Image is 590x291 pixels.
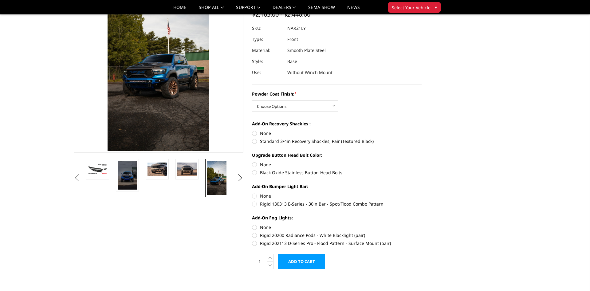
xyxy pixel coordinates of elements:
label: Rigid 202113 D-Series Pro - Flood Pattern - Surface Mount (pair) [252,240,422,246]
input: Add to Cart [278,254,325,269]
a: News [347,5,360,14]
label: Standard 3/4in Recovery Shackles, Pair (Textured Black) [252,138,422,144]
button: Select Your Vehicle [388,2,441,13]
dd: Without Winch Mount [287,67,332,78]
img: 2021-2024 Ram 1500 TRX - Freedom Series - Base Front Bumper (non-winch) [118,161,137,190]
dt: Use: [252,67,283,78]
iframe: Chat Widget [559,262,590,291]
dd: NAR21LY [287,23,306,34]
label: Rigid 130313 E-Series - 30in Bar - Spot/Flood Combo Pattern [252,201,422,207]
dt: Style: [252,56,283,67]
label: None [252,161,422,168]
span: Select Your Vehicle [392,4,431,11]
a: shop all [199,5,224,14]
img: 2021-2024 Ram 1500 TRX - Freedom Series - Base Front Bumper (non-winch) [207,161,226,195]
img: 2021-2024 Ram 1500 TRX - Freedom Series - Base Front Bumper (non-winch) [147,163,167,175]
a: Support [236,5,260,14]
a: Home [173,5,187,14]
label: None [252,130,422,136]
dd: Smooth Plate Steel [287,45,326,56]
label: Add-On Recovery Shackles : [252,120,422,127]
label: Upgrade Button Head Bolt Color: [252,152,422,158]
label: None [252,193,422,199]
button: Next [236,173,245,183]
dd: Front [287,34,298,45]
label: None [252,224,422,230]
label: Rigid 20200 Radiance Pods - White Blacklight (pair) [252,232,422,238]
dt: Material: [252,45,283,56]
dd: Base [287,56,297,67]
span: ▾ [435,4,437,10]
dt: SKU: [252,23,283,34]
label: Black Oxide Stainless Button-Head Bolts [252,169,422,176]
label: Powder Coat Finish: [252,91,422,97]
label: Add-On Bumper Light Bar: [252,183,422,190]
img: 2021-2024 Ram 1500 TRX - Freedom Series - Base Front Bumper (non-winch) [177,163,197,175]
dt: Type: [252,34,283,45]
img: 2021-2024 Ram 1500 TRX - Freedom Series - Base Front Bumper (non-winch) [88,164,107,175]
button: Previous [72,173,81,183]
a: SEMA Show [308,5,335,14]
a: Dealers [273,5,296,14]
label: Add-On Fog Lights: [252,214,422,221]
